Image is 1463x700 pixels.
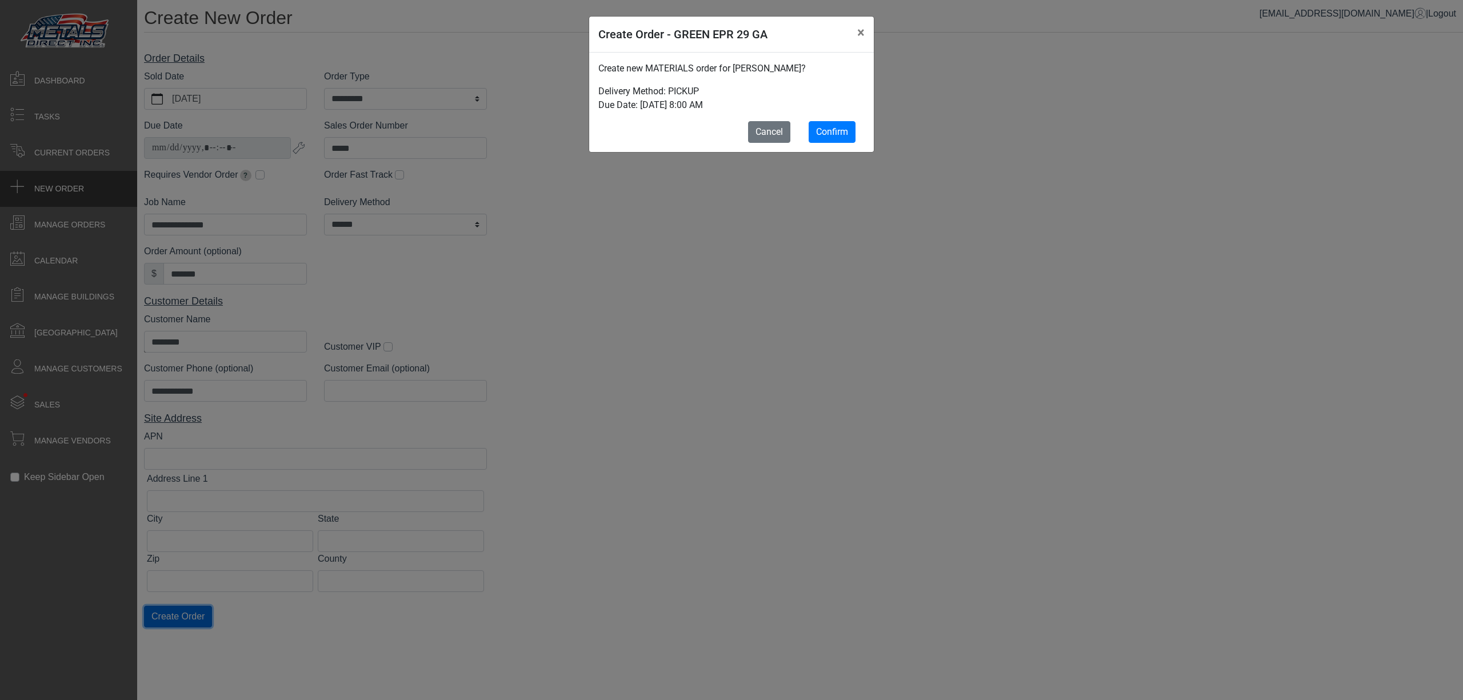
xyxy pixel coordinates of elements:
[748,121,790,143] button: Cancel
[598,62,865,75] p: Create new MATERIALS order for [PERSON_NAME]?
[598,26,768,43] h5: Create Order - GREEN EPR 29 GA
[809,121,856,143] button: Confirm
[598,85,865,112] p: Delivery Method: PICKUP Due Date: [DATE] 8:00 AM
[816,126,848,137] span: Confirm
[848,17,874,49] button: Close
